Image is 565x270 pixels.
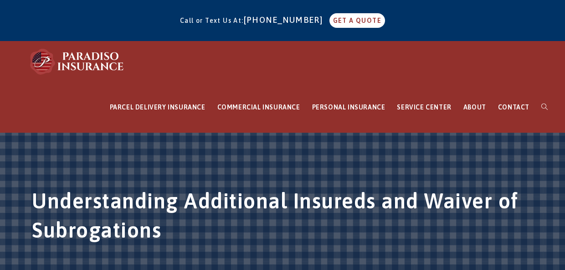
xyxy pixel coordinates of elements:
a: GET A QUOTE [329,13,385,28]
a: [PHONE_NUMBER] [244,15,328,25]
a: PERSONAL INSURANCE [306,82,391,133]
img: Paradiso Insurance [27,48,128,75]
span: PARCEL DELIVERY INSURANCE [110,104,205,111]
span: COMMERCIAL INSURANCE [217,104,300,111]
a: ABOUT [457,82,492,133]
a: CONTACT [492,82,535,133]
a: PARCEL DELIVERY INSURANCE [104,82,211,133]
span: CONTACT [498,104,529,111]
span: PERSONAL INSURANCE [312,104,385,111]
span: ABOUT [463,104,486,111]
a: COMMERCIAL INSURANCE [211,82,306,133]
a: SERVICE CENTER [391,82,457,133]
span: Call or Text Us At: [180,17,244,24]
span: SERVICE CENTER [397,104,451,111]
h1: Understanding Additional Insureds and Waiver of Subrogations [32,187,533,250]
